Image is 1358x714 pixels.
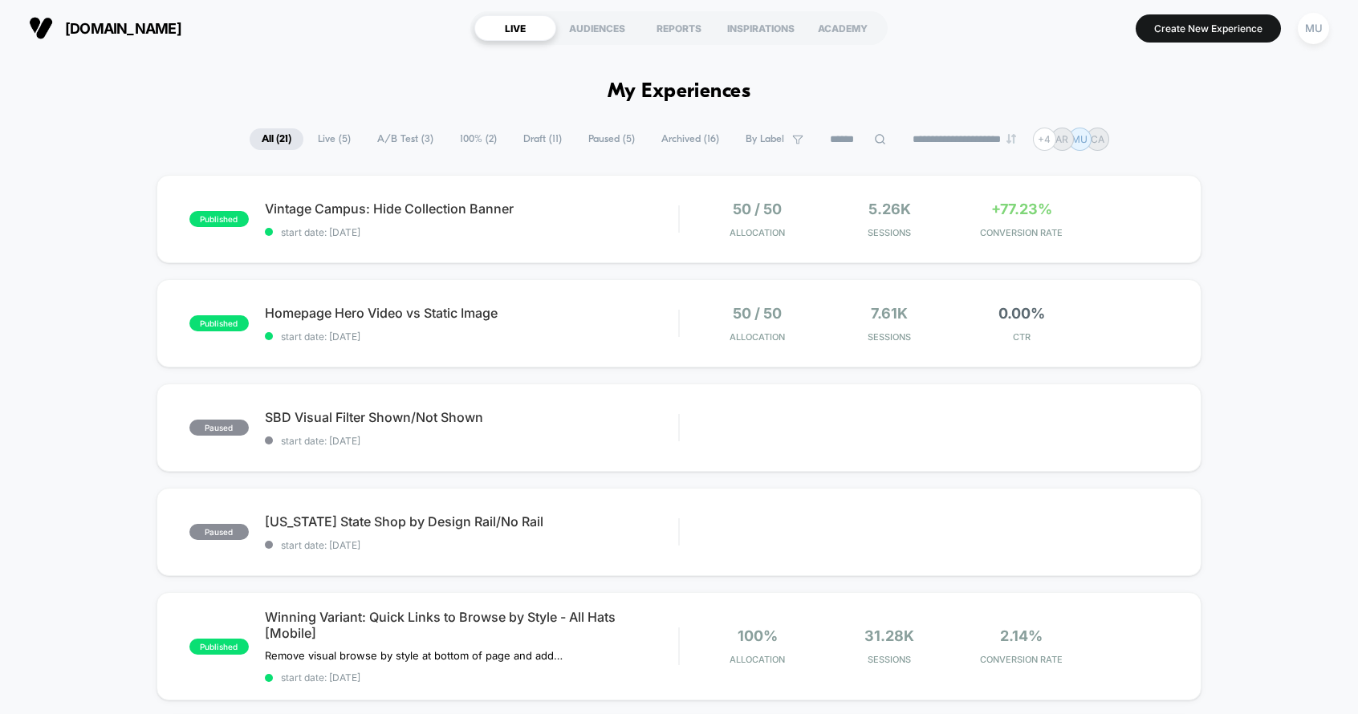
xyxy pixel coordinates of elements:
[265,609,679,641] span: Winning Variant: Quick Links to Browse by Style - All Hats [Mobile]
[1006,134,1016,144] img: end
[65,20,181,37] span: [DOMAIN_NAME]
[1136,14,1281,43] button: Create New Experience
[265,305,679,321] span: Homepage Hero Video vs Static Image
[1091,133,1104,145] p: CA
[730,331,785,343] span: Allocation
[733,201,782,217] span: 50 / 50
[189,524,249,540] span: paused
[827,654,951,665] span: Sessions
[265,226,679,238] span: start date: [DATE]
[265,513,679,529] span: [US_STATE] State Shop by Design Rail/No Rail
[827,331,951,343] span: Sessions
[868,201,911,217] span: 5.26k
[265,671,679,684] span: start date: [DATE]
[730,227,785,238] span: Allocation
[802,15,884,41] div: ACADEMY
[189,315,249,331] span: published
[265,539,679,551] span: start date: [DATE]
[733,305,782,322] span: 50 / 50
[864,627,914,644] span: 31.28k
[365,128,445,150] span: A/B Test ( 3 )
[991,201,1052,217] span: +77.23%
[608,80,751,103] h1: My Experiences
[189,211,249,227] span: published
[998,305,1045,322] span: 0.00%
[189,420,249,436] span: paused
[24,15,186,41] button: [DOMAIN_NAME]
[1055,133,1068,145] p: AR
[29,16,53,40] img: Visually logo
[265,435,679,447] span: start date: [DATE]
[960,227,1084,238] span: CONVERSION RATE
[1298,13,1329,44] div: MU
[649,128,731,150] span: Archived ( 16 )
[1033,128,1056,151] div: + 4
[1293,12,1334,45] button: MU
[576,128,647,150] span: Paused ( 5 )
[189,639,249,655] span: published
[265,649,563,662] span: Remove visual browse by style at bottom of page and add quick links to browse by style at the top...
[306,128,363,150] span: Live ( 5 )
[265,331,679,343] span: start date: [DATE]
[1071,133,1088,145] p: MU
[730,654,785,665] span: Allocation
[265,409,679,425] span: SBD Visual Filter Shown/Not Shown
[1000,627,1043,644] span: 2.14%
[474,15,556,41] div: LIVE
[720,15,802,41] div: INSPIRATIONS
[250,128,303,150] span: All ( 21 )
[556,15,638,41] div: AUDIENCES
[960,331,1084,343] span: CTR
[448,128,509,150] span: 100% ( 2 )
[511,128,574,150] span: Draft ( 11 )
[746,133,784,145] span: By Label
[827,227,951,238] span: Sessions
[871,305,908,322] span: 7.61k
[738,627,778,644] span: 100%
[265,201,679,217] span: Vintage Campus: Hide Collection Banner
[960,654,1084,665] span: CONVERSION RATE
[638,15,720,41] div: REPORTS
